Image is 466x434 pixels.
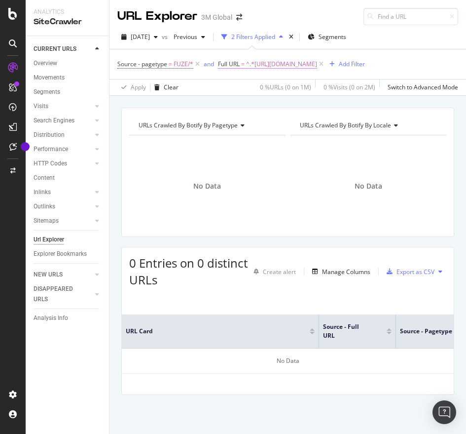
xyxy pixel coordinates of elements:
button: Previous [170,29,209,45]
button: Manage Columns [308,266,370,277]
div: times [287,32,295,42]
a: Visits [34,101,92,112]
div: Clear [164,83,179,91]
button: Clear [150,79,179,95]
div: and [204,60,214,68]
div: Search Engines [34,116,74,126]
div: Switch to Advanced Mode [388,83,458,91]
a: Analysis Info [34,313,102,323]
div: Performance [34,144,68,155]
span: No Data [355,181,382,191]
a: Sitemaps [34,216,92,226]
div: Segments [34,87,60,97]
div: arrow-right-arrow-left [236,14,242,21]
div: Open Intercom Messenger [432,400,456,424]
div: Create alert [263,268,296,276]
div: Movements [34,73,65,83]
a: Segments [34,87,102,97]
a: Distribution [34,130,92,140]
span: URL Card [126,327,307,336]
button: [DATE] [117,29,162,45]
div: HTTP Codes [34,158,67,169]
div: Tooltip anchor [21,142,30,151]
button: Add Filter [325,58,365,70]
h4: URLs Crawled By Botify By locale [298,118,438,133]
button: Segments [304,29,350,45]
button: and [204,59,214,69]
div: Analysis Info [34,313,68,323]
span: vs [162,33,170,41]
button: Export as CSV [383,264,434,279]
span: Source - pagetype [400,327,452,336]
div: Add Filter [339,60,365,68]
div: Manage Columns [322,268,370,276]
div: DISAPPEARED URLS [34,284,83,305]
a: Overview [34,58,102,69]
div: 3M Global [201,12,232,22]
div: Inlinks [34,187,51,197]
input: Find a URL [363,8,458,25]
a: HTTP Codes [34,158,92,169]
span: ^.*[URL][DOMAIN_NAME] [246,57,317,71]
a: Search Engines [34,116,92,126]
div: Distribution [34,130,65,140]
span: Source - pagetype [117,60,167,68]
div: CURRENT URLS [34,44,76,54]
button: 2 Filters Applied [217,29,287,45]
div: SiteCrawler [34,16,101,28]
span: URLs Crawled By Botify By pagetype [139,121,238,129]
span: = [169,60,172,68]
a: Performance [34,144,92,155]
a: Url Explorer [34,235,102,245]
div: Content [34,173,55,183]
span: 2025 Aug. 17th [131,33,150,41]
div: Explorer Bookmarks [34,249,87,259]
a: Content [34,173,102,183]
div: Url Explorer [34,235,64,245]
span: 0 Entries on 0 distinct URLs [129,255,248,288]
div: 0 % URLs ( 0 on 1M ) [260,83,311,91]
button: Create alert [250,264,296,279]
span: Full URL [218,60,240,68]
span: FUZE/* [174,57,193,71]
div: NEW URLS [34,270,63,280]
a: Outlinks [34,201,92,212]
button: Switch to Advanced Mode [384,79,458,95]
a: DISAPPEARED URLS [34,284,92,305]
div: Outlinks [34,201,55,212]
a: Explorer Bookmarks [34,249,102,259]
a: NEW URLS [34,270,92,280]
span: = [241,60,245,68]
span: URLs Crawled By Botify By locale [300,121,391,129]
span: Previous [170,33,197,41]
div: No Data [122,349,454,374]
span: Segments [319,33,346,41]
div: Sitemaps [34,216,59,226]
a: Movements [34,73,102,83]
h4: URLs Crawled By Botify By pagetype [137,118,277,133]
a: CURRENT URLS [34,44,92,54]
button: Apply [117,79,146,95]
div: Export as CSV [396,268,434,276]
div: 2 Filters Applied [231,33,275,41]
a: Inlinks [34,187,92,197]
span: No Data [193,181,221,191]
div: Analytics [34,8,101,16]
span: Source - Full URL [323,322,372,340]
div: URL Explorer [117,8,197,25]
div: Apply [131,83,146,91]
div: 0 % Visits ( 0 on 2M ) [323,83,375,91]
div: Overview [34,58,57,69]
div: Visits [34,101,48,112]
